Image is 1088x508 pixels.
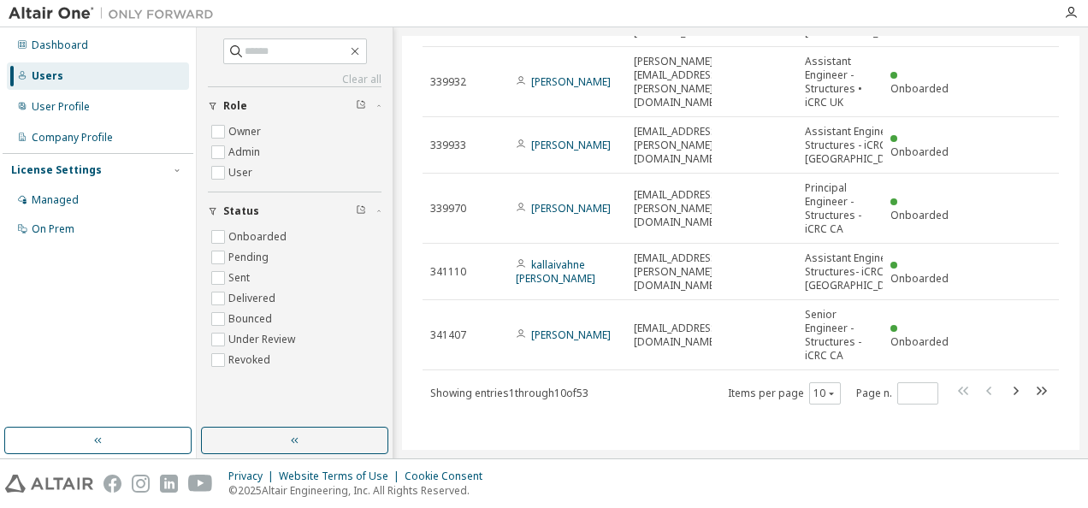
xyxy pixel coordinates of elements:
[228,121,264,142] label: Owner
[405,470,493,483] div: Cookie Consent
[228,288,279,309] label: Delivered
[228,142,263,162] label: Admin
[223,204,259,218] span: Status
[5,475,93,493] img: altair_logo.svg
[813,387,837,400] button: 10
[208,73,381,86] a: Clear all
[805,308,875,363] span: Senior Engineer - Structures - iCRC CA
[805,55,875,109] span: Assistant Engineer - Structures • iCRC UK
[430,386,588,400] span: Showing entries 1 through 10 of 53
[103,475,121,493] img: facebook.svg
[805,251,908,292] span: Assistant Engineer - Structures- iCRC [GEOGRAPHIC_DATA]
[279,470,405,483] div: Website Terms of Use
[228,350,274,370] label: Revoked
[430,139,466,152] span: 339933
[634,322,720,349] span: [EMAIL_ADDRESS][DOMAIN_NAME]
[228,483,493,498] p: © 2025 Altair Engineering, Inc. All Rights Reserved.
[531,138,611,152] a: [PERSON_NAME]
[890,81,949,96] span: Onboarded
[228,227,290,247] label: Onboarded
[160,475,178,493] img: linkedin.svg
[32,38,88,52] div: Dashboard
[32,69,63,83] div: Users
[11,163,102,177] div: License Settings
[890,334,949,349] span: Onboarded
[430,202,466,216] span: 339970
[228,309,275,329] label: Bounced
[208,87,381,125] button: Role
[728,382,841,405] span: Items per page
[516,257,595,286] a: kallaivahne [PERSON_NAME]
[9,5,222,22] img: Altair One
[531,201,611,216] a: [PERSON_NAME]
[32,222,74,236] div: On Prem
[208,192,381,230] button: Status
[223,99,247,113] span: Role
[634,125,720,166] span: [EMAIL_ADDRESS][PERSON_NAME][DOMAIN_NAME]
[32,131,113,145] div: Company Profile
[228,247,272,268] label: Pending
[356,204,366,218] span: Clear filter
[32,100,90,114] div: User Profile
[634,251,720,292] span: [EMAIL_ADDRESS][PERSON_NAME][DOMAIN_NAME]
[228,268,253,288] label: Sent
[856,382,938,405] span: Page n.
[634,55,720,109] span: [PERSON_NAME][EMAIL_ADDRESS][PERSON_NAME][DOMAIN_NAME]
[228,162,256,183] label: User
[890,145,949,159] span: Onboarded
[132,475,150,493] img: instagram.svg
[805,181,875,236] span: Principal Engineer - Structures - iCRC CA
[805,125,908,166] span: Assistant Engineer - Structures - iCRC [GEOGRAPHIC_DATA]
[430,328,466,342] span: 341407
[531,74,611,89] a: [PERSON_NAME]
[890,208,949,222] span: Onboarded
[430,265,466,279] span: 341110
[228,470,279,483] div: Privacy
[890,271,949,286] span: Onboarded
[228,329,299,350] label: Under Review
[531,328,611,342] a: [PERSON_NAME]
[356,99,366,113] span: Clear filter
[634,188,720,229] span: [EMAIL_ADDRESS][PERSON_NAME][DOMAIN_NAME]
[430,75,466,89] span: 339932
[188,475,213,493] img: youtube.svg
[32,193,79,207] div: Managed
